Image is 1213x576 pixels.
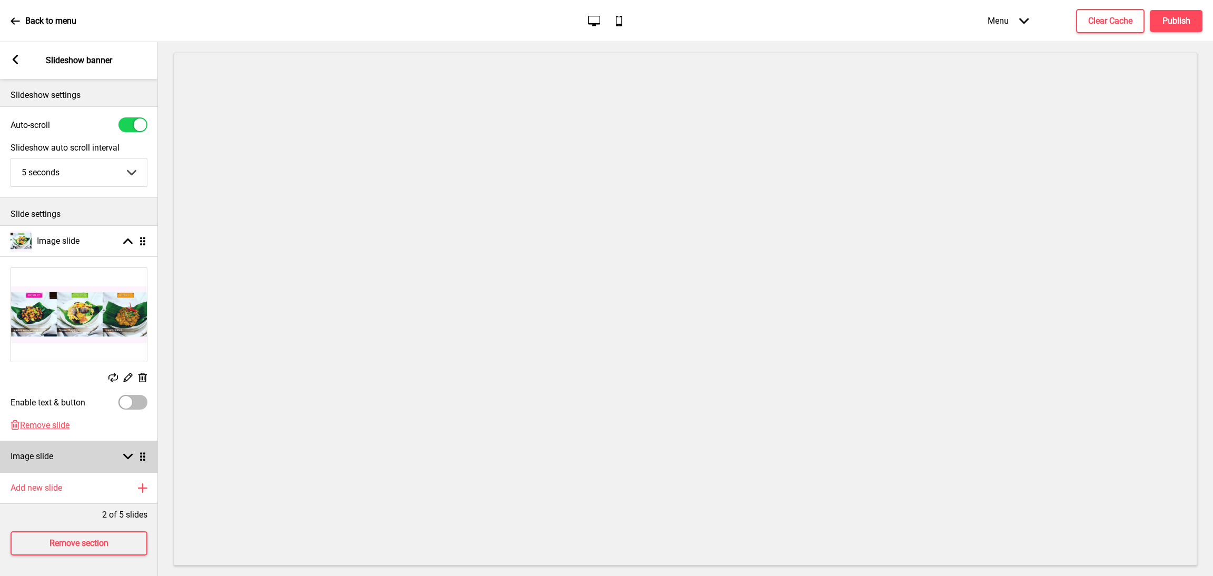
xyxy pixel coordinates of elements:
[1088,15,1132,27] h4: Clear Cache
[1076,9,1145,33] button: Clear Cache
[11,531,147,555] button: Remove section
[11,90,147,101] p: Slideshow settings
[1150,10,1202,32] button: Publish
[11,7,76,35] a: Back to menu
[11,268,147,362] img: Image
[977,5,1039,36] div: Menu
[25,15,76,27] p: Back to menu
[11,451,53,462] h4: Image slide
[1162,15,1190,27] h4: Publish
[37,235,79,247] h4: Image slide
[11,482,62,494] h4: Add new slide
[49,538,108,549] h4: Remove section
[11,398,85,408] label: Enable text & button
[11,143,147,153] label: Slideshow auto scroll interval
[46,55,112,66] p: Slideshow banner
[11,208,147,220] p: Slide settings
[20,420,69,430] span: Remove slide
[102,509,147,521] p: 2 of 5 slides
[11,120,50,130] label: Auto-scroll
